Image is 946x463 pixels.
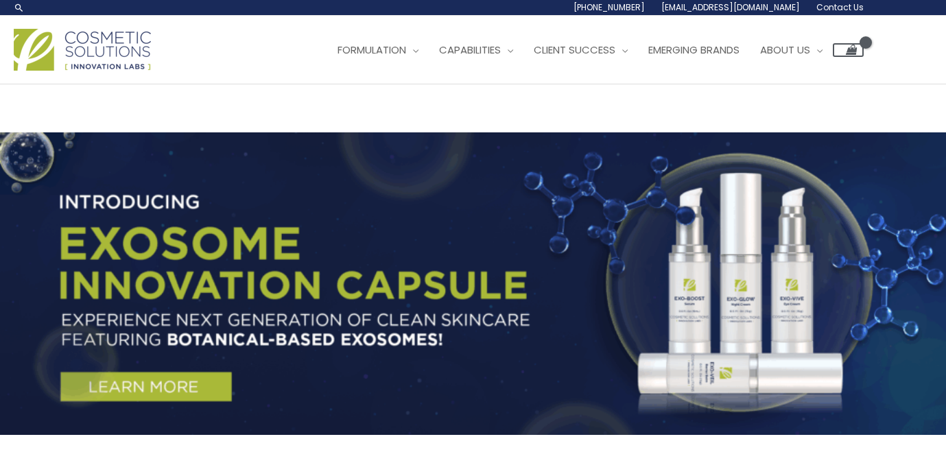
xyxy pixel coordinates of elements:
[833,43,864,57] a: View Shopping Cart, empty
[327,29,429,71] a: Formulation
[439,43,501,57] span: Capabilities
[14,2,25,13] a: Search icon link
[750,29,833,71] a: About Us
[816,1,864,13] span: Contact Us
[760,43,810,57] span: About Us
[14,29,151,71] img: Cosmetic Solutions Logo
[648,43,740,57] span: Emerging Brands
[429,29,523,71] a: Capabilities
[338,43,406,57] span: Formulation
[638,29,750,71] a: Emerging Brands
[317,29,864,71] nav: Site Navigation
[523,29,638,71] a: Client Success
[661,1,800,13] span: [EMAIL_ADDRESS][DOMAIN_NAME]
[573,1,645,13] span: [PHONE_NUMBER]
[534,43,615,57] span: Client Success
